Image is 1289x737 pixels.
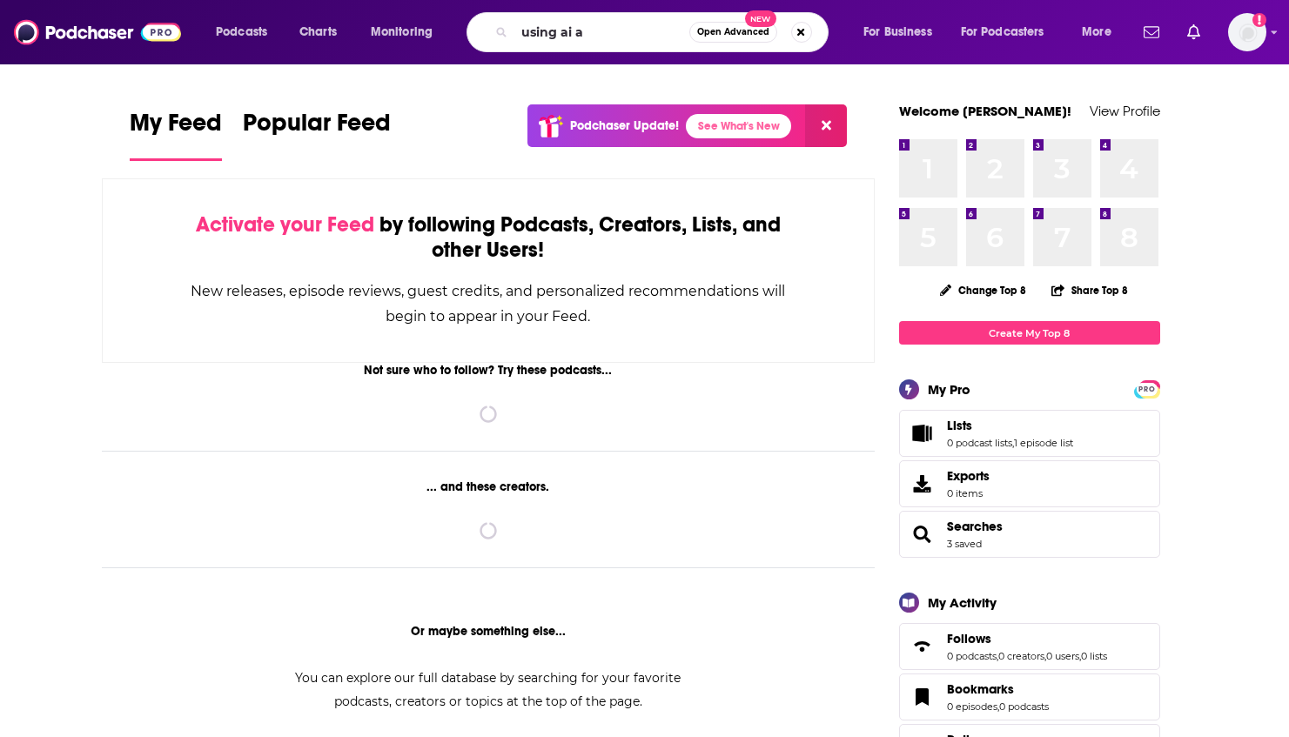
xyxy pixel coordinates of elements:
[686,114,791,138] a: See What's New
[697,28,769,37] span: Open Advanced
[1090,103,1160,119] a: View Profile
[1137,17,1166,47] a: Show notifications dropdown
[1046,650,1079,662] a: 0 users
[928,381,970,398] div: My Pro
[243,108,391,148] span: Popular Feed
[899,673,1160,720] span: Bookmarks
[947,631,1107,647] a: Follows
[130,108,222,161] a: My Feed
[947,681,1049,697] a: Bookmarks
[745,10,776,27] span: New
[947,468,990,484] span: Exports
[930,279,1037,301] button: Change Top 8
[905,522,940,546] a: Searches
[190,278,788,329] div: New releases, episode reviews, guest credits, and personalized recommendations will begin to appe...
[947,418,1073,433] a: Lists
[947,487,990,499] span: 0 items
[1014,437,1073,449] a: 1 episode list
[299,20,337,44] span: Charts
[928,594,997,611] div: My Activity
[204,18,290,46] button: open menu
[1228,13,1266,51] button: Show profile menu
[947,631,991,647] span: Follows
[998,650,1044,662] a: 0 creators
[130,108,222,148] span: My Feed
[997,650,998,662] span: ,
[905,685,940,709] a: Bookmarks
[1044,650,1046,662] span: ,
[851,18,954,46] button: open menu
[216,20,267,44] span: Podcasts
[1137,382,1158,395] a: PRO
[947,650,997,662] a: 0 podcasts
[1081,650,1107,662] a: 0 lists
[371,20,433,44] span: Monitoring
[905,634,940,659] a: Follows
[1012,437,1014,449] span: ,
[1051,273,1129,307] button: Share Top 8
[1070,18,1133,46] button: open menu
[899,410,1160,457] span: Lists
[999,700,1049,713] a: 0 podcasts
[997,700,999,713] span: ,
[905,472,940,496] span: Exports
[102,624,876,639] div: Or maybe something else...
[190,212,788,263] div: by following Podcasts, Creators, Lists, and other Users!
[570,118,679,133] p: Podchaser Update!
[947,538,982,550] a: 3 saved
[1137,383,1158,396] span: PRO
[689,22,777,43] button: Open AdvancedNew
[1228,13,1266,51] img: User Profile
[1228,13,1266,51] span: Logged in as WE_Broadcast
[947,681,1014,697] span: Bookmarks
[899,103,1071,119] a: Welcome [PERSON_NAME]!
[899,511,1160,558] span: Searches
[947,418,972,433] span: Lists
[899,623,1160,670] span: Follows
[1079,650,1081,662] span: ,
[483,12,845,52] div: Search podcasts, credits, & more...
[274,667,702,714] div: You can explore our full database by searching for your favorite podcasts, creators or topics at ...
[243,108,391,161] a: Popular Feed
[102,363,876,378] div: Not sure who to follow? Try these podcasts...
[359,18,455,46] button: open menu
[1082,20,1111,44] span: More
[196,211,374,238] span: Activate your Feed
[947,519,1003,534] a: Searches
[288,18,347,46] a: Charts
[905,421,940,446] a: Lists
[947,700,997,713] a: 0 episodes
[514,18,689,46] input: Search podcasts, credits, & more...
[1180,17,1207,47] a: Show notifications dropdown
[950,18,1070,46] button: open menu
[899,321,1160,345] a: Create My Top 8
[947,437,1012,449] a: 0 podcast lists
[102,479,876,494] div: ... and these creators.
[961,20,1044,44] span: For Podcasters
[899,460,1160,507] a: Exports
[863,20,932,44] span: For Business
[14,16,181,49] img: Podchaser - Follow, Share and Rate Podcasts
[1252,13,1266,27] svg: Add a profile image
